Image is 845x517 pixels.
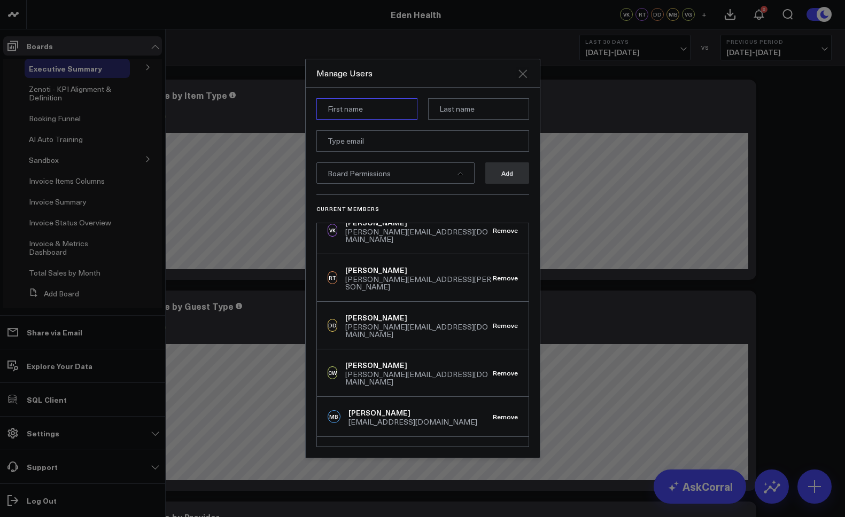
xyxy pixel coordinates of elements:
[345,276,492,291] div: [PERSON_NAME][EMAIL_ADDRESS][PERSON_NAME]
[345,360,492,371] div: [PERSON_NAME]
[493,226,518,234] button: Remove
[316,98,417,120] input: First name
[345,323,492,338] div: [PERSON_NAME][EMAIL_ADDRESS][DOMAIN_NAME]
[328,366,338,379] div: CW
[493,369,518,377] button: Remove
[328,319,338,332] div: DD
[348,418,477,426] div: [EMAIL_ADDRESS][DOMAIN_NAME]
[345,228,492,243] div: [PERSON_NAME][EMAIL_ADDRESS][DOMAIN_NAME]
[316,130,529,152] input: Type email
[516,67,529,80] button: Close
[348,408,477,418] div: [PERSON_NAME]
[345,371,492,386] div: [PERSON_NAME][EMAIL_ADDRESS][DOMAIN_NAME]
[328,168,391,178] span: Board Permissions
[345,265,492,276] div: [PERSON_NAME]
[345,312,492,323] div: [PERSON_NAME]
[493,274,518,281] button: Remove
[328,271,338,284] div: RT
[428,98,529,120] input: Last name
[316,67,516,79] div: Manage Users
[316,206,529,212] h3: Current Members
[493,413,518,420] button: Remove
[485,162,529,184] button: Add
[328,224,338,237] div: VK
[328,410,340,423] div: MB
[493,322,518,329] button: Remove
